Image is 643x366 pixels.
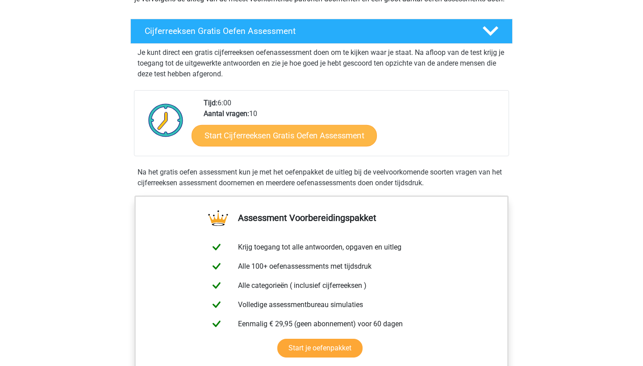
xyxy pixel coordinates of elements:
h4: Cijferreeksen Gratis Oefen Assessment [145,26,468,36]
div: 6:00 10 [197,98,508,156]
p: Je kunt direct een gratis cijferreeksen oefenassessment doen om te kijken waar je staat. Na afloo... [138,47,505,79]
img: Klok [143,98,188,142]
a: Start je oefenpakket [277,339,363,358]
b: Aantal vragen: [204,109,249,118]
a: Cijferreeksen Gratis Oefen Assessment [127,19,516,44]
b: Tijd: [204,99,217,107]
div: Na het gratis oefen assessment kun je met het oefenpakket de uitleg bij de veelvoorkomende soorte... [134,167,509,188]
a: Start Cijferreeksen Gratis Oefen Assessment [192,125,377,146]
